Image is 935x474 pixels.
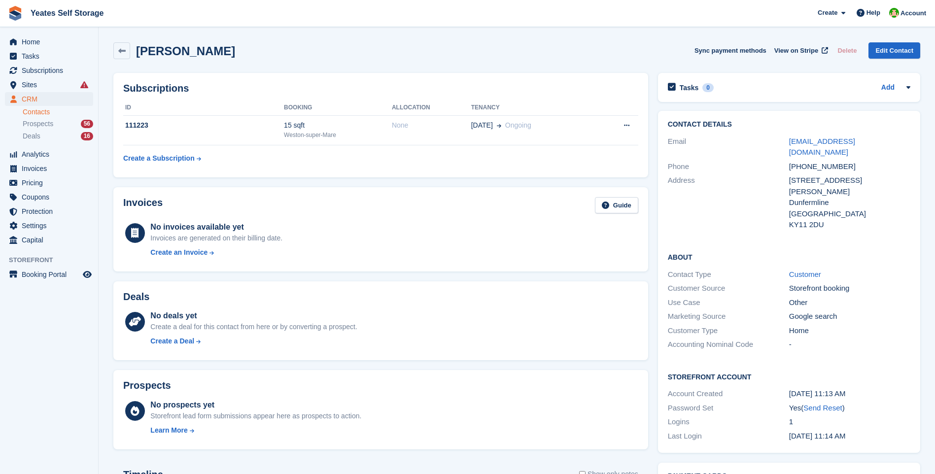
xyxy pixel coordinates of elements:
a: Deals 16 [23,131,93,141]
span: Home [22,35,81,49]
a: View on Stripe [770,42,830,59]
div: Customer Type [668,325,789,337]
span: Pricing [22,176,81,190]
div: Home [789,325,910,337]
a: Preview store [81,269,93,280]
a: [EMAIL_ADDRESS][DOMAIN_NAME] [789,137,855,157]
a: Customer [789,270,821,278]
div: None [392,120,471,131]
div: Customer Source [668,283,789,294]
a: menu [5,78,93,92]
span: Sites [22,78,81,92]
div: Logins [668,416,789,428]
span: Booking Portal [22,268,81,281]
h2: Storefront Account [668,372,910,381]
span: Coupons [22,190,81,204]
div: - [789,339,910,350]
a: menu [5,268,93,281]
div: 16 [81,132,93,140]
a: Prospects 56 [23,119,93,129]
a: Contacts [23,107,93,117]
h2: Contact Details [668,121,910,129]
div: Dunfermline [789,197,910,208]
a: menu [5,162,93,175]
a: menu [5,204,93,218]
div: 0 [702,83,714,92]
span: Subscriptions [22,64,81,77]
h2: About [668,252,910,262]
span: Tasks [22,49,81,63]
div: Storefront lead form submissions appear here as prospects to action. [150,411,361,421]
a: Add [881,82,895,94]
h2: Prospects [123,380,171,391]
div: Accounting Nominal Code [668,339,789,350]
div: Use Case [668,297,789,308]
span: Deals [23,132,40,141]
h2: Subscriptions [123,83,638,94]
span: View on Stripe [774,46,818,56]
div: Create a deal for this contact from here or by converting a prospect. [150,322,357,332]
span: Invoices [22,162,81,175]
a: menu [5,35,93,49]
th: ID [123,100,284,116]
div: Storefront booking [789,283,910,294]
button: Sync payment methods [694,42,766,59]
a: menu [5,147,93,161]
div: [STREET_ADDRESS][PERSON_NAME] [789,175,910,197]
div: Other [789,297,910,308]
span: [DATE] [471,120,493,131]
th: Tenancy [471,100,595,116]
h2: Invoices [123,197,163,213]
div: Create a Deal [150,336,194,346]
div: [PHONE_NUMBER] [789,161,910,172]
div: KY11 2DU [789,219,910,231]
div: Yes [789,403,910,414]
div: Password Set [668,403,789,414]
div: Create an Invoice [150,247,208,258]
button: Delete [833,42,861,59]
a: menu [5,190,93,204]
span: Account [900,8,926,18]
div: Phone [668,161,789,172]
a: menu [5,49,93,63]
span: Settings [22,219,81,233]
span: Ongoing [505,121,531,129]
a: menu [5,233,93,247]
div: 111223 [123,120,284,131]
a: Create a Deal [150,336,357,346]
img: Angela Field [889,8,899,18]
th: Booking [284,100,392,116]
div: Weston-super-Mare [284,131,392,139]
div: No prospects yet [150,399,361,411]
div: Last Login [668,431,789,442]
h2: Deals [123,291,149,303]
div: No deals yet [150,310,357,322]
i: Smart entry sync failures have occurred [80,81,88,89]
div: 15 sqft [284,120,392,131]
div: Email [668,136,789,158]
span: Create [818,8,837,18]
span: CRM [22,92,81,106]
div: Create a Subscription [123,153,195,164]
div: Learn More [150,425,187,436]
a: menu [5,219,93,233]
div: Address [668,175,789,231]
span: Protection [22,204,81,218]
a: Yeates Self Storage [27,5,108,21]
span: Capital [22,233,81,247]
span: Prospects [23,119,53,129]
time: 2025-09-30 10:14:53 UTC [789,432,846,440]
a: Edit Contact [868,42,920,59]
div: [DATE] 11:13 AM [789,388,910,400]
div: 56 [81,120,93,128]
div: 1 [789,416,910,428]
div: Google search [789,311,910,322]
span: Analytics [22,147,81,161]
a: Create a Subscription [123,149,201,168]
div: Marketing Source [668,311,789,322]
h2: [PERSON_NAME] [136,44,235,58]
a: menu [5,64,93,77]
a: Learn More [150,425,361,436]
a: menu [5,176,93,190]
span: Storefront [9,255,98,265]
